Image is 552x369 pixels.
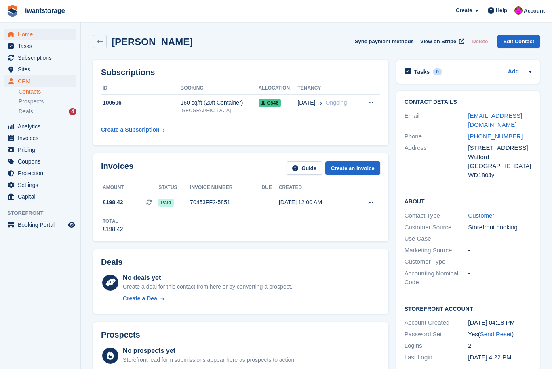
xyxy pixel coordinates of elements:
span: C546 [259,99,281,107]
div: Last Login [405,353,468,362]
span: CRM [18,75,66,87]
a: menu [4,52,76,63]
div: - [468,234,532,243]
time: 2025-08-08 15:22:46 UTC [468,354,511,361]
a: iwantstorage [22,4,68,17]
div: Watford [468,153,532,162]
span: Account [524,7,545,15]
span: Storefront [7,209,80,217]
a: Preview store [67,220,76,230]
div: Logins [405,341,468,350]
a: menu [4,29,76,40]
button: Delete [469,35,491,48]
th: Status [158,181,190,194]
div: [GEOGRAPHIC_DATA] [181,107,259,114]
div: Total [103,218,123,225]
span: Ongoing [325,99,347,106]
th: ID [101,82,181,95]
span: Capital [18,191,66,202]
div: No deals yet [123,273,292,283]
span: View on Stripe [420,38,456,46]
th: Due [261,181,279,194]
h2: Subscriptions [101,68,380,77]
a: Edit Contact [497,35,540,48]
div: 160 sq/ft (20ft Container) [181,99,259,107]
div: Create a Deal [123,294,159,303]
span: Pricing [18,144,66,155]
div: Account Created [405,318,468,327]
div: Create a deal for this contact from here or by converting a prospect. [123,283,292,291]
div: - [468,257,532,266]
div: WD180Jy [468,171,532,180]
a: Add [508,67,519,77]
span: Deals [19,108,33,115]
a: [EMAIL_ADDRESS][DOMAIN_NAME] [468,112,522,128]
div: Phone [405,132,468,141]
th: Created [279,181,352,194]
a: menu [4,121,76,132]
img: stora-icon-8386f47178a22dfd0bd8f6a31ec36ba5ce8667c1dd55bd0f319d3a0aa187defe.svg [6,5,19,17]
span: Analytics [18,121,66,132]
a: Customer [468,212,494,219]
span: Home [18,29,66,40]
div: Contact Type [405,211,468,220]
h2: Contact Details [405,99,532,105]
span: Tasks [18,40,66,52]
div: Storefront booking [468,223,532,232]
div: Create a Subscription [101,126,160,134]
span: Coupons [18,156,66,167]
h2: Invoices [101,161,133,175]
div: [DATE] 12:00 AM [279,198,352,207]
div: Yes [468,330,532,339]
span: Sites [18,64,66,75]
div: Use Case [405,234,468,243]
a: Send Reset [480,331,512,338]
a: menu [4,144,76,155]
th: Tenancy [297,82,359,95]
a: Prospects [19,97,76,106]
img: Jonathan [514,6,523,15]
div: [STREET_ADDRESS] [468,143,532,153]
a: menu [4,75,76,87]
span: Prospects [19,98,44,105]
h2: About [405,197,532,205]
span: Settings [18,179,66,191]
div: Customer Type [405,257,468,266]
th: Booking [181,82,259,95]
a: menu [4,219,76,231]
div: Marketing Source [405,246,468,255]
button: Sync payment methods [355,35,414,48]
div: No prospects yet [123,346,296,356]
h2: Deals [101,258,122,267]
div: - [468,269,532,287]
div: £198.42 [103,225,123,233]
div: 70453FF2-5851 [190,198,261,207]
div: 4 [69,108,76,115]
a: menu [4,179,76,191]
a: Guide [287,161,322,175]
a: menu [4,64,76,75]
span: Invoices [18,132,66,144]
span: Help [496,6,507,15]
a: menu [4,40,76,52]
a: Create an Invoice [325,161,380,175]
div: Customer Source [405,223,468,232]
a: Create a Deal [123,294,292,303]
h2: Storefront Account [405,304,532,312]
div: Address [405,143,468,180]
a: menu [4,191,76,202]
div: 2 [468,341,532,350]
div: [DATE] 04:18 PM [468,318,532,327]
a: [PHONE_NUMBER] [468,133,523,140]
th: Amount [101,181,158,194]
span: [DATE] [297,99,315,107]
a: View on Stripe [417,35,466,48]
th: Allocation [259,82,298,95]
div: Storefront lead form submissions appear here as prospects to action. [123,356,296,364]
span: Booking Portal [18,219,66,231]
a: menu [4,132,76,144]
div: Email [405,111,468,130]
span: Paid [158,199,173,207]
h2: [PERSON_NAME] [112,36,193,47]
span: Protection [18,168,66,179]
